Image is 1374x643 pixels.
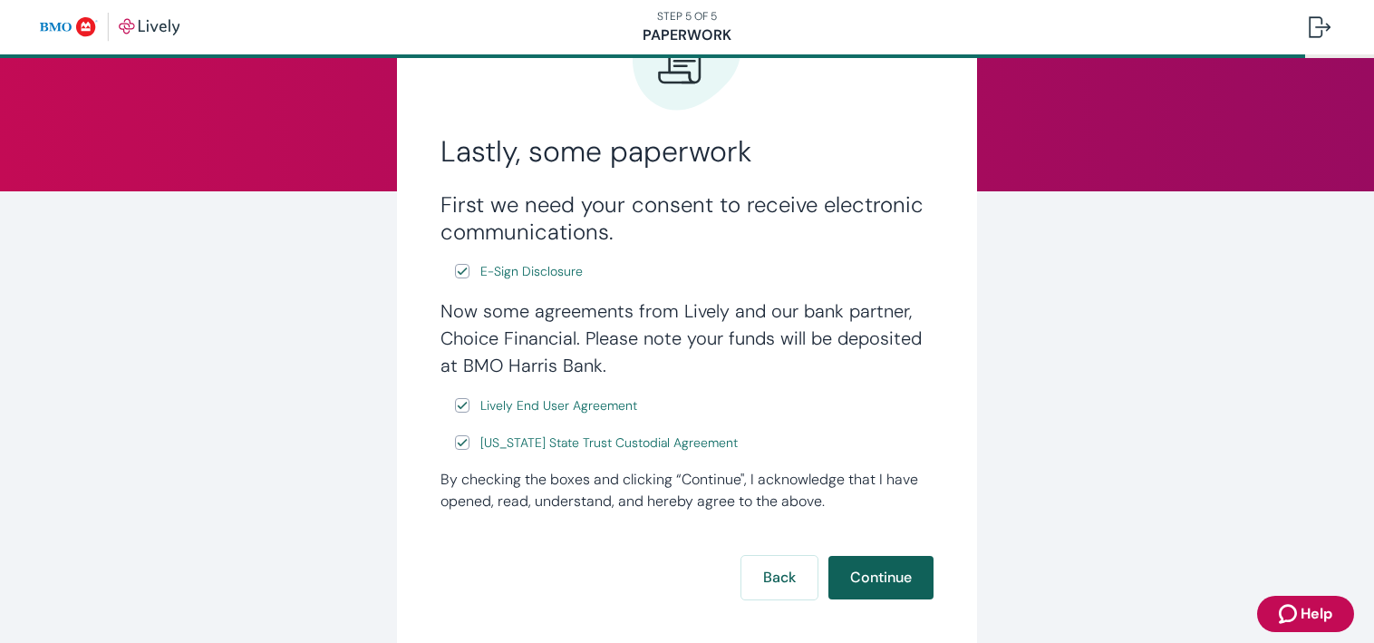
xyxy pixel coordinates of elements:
h2: Lastly, some paperwork [440,133,934,170]
h3: First we need your consent to receive electronic communications. [440,191,934,246]
button: Back [741,556,818,599]
button: Log out [1294,5,1345,49]
div: By checking the boxes and clicking “Continue", I acknowledge that I have opened, read, understand... [440,469,934,512]
a: e-sign disclosure document [477,395,641,417]
h4: Now some agreements from Lively and our bank partner, Choice Financial. Please note your funds wi... [440,297,934,379]
span: Lively End User Agreement [480,396,637,415]
span: Help [1301,603,1332,625]
img: Lively [40,13,180,42]
svg: Zendesk support icon [1279,603,1301,625]
a: e-sign disclosure document [477,260,586,283]
span: [US_STATE] State Trust Custodial Agreement [480,434,738,453]
button: Zendesk support iconHelp [1257,596,1354,632]
a: e-sign disclosure document [477,432,741,454]
button: Continue [828,556,934,599]
span: E-Sign Disclosure [480,262,583,281]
